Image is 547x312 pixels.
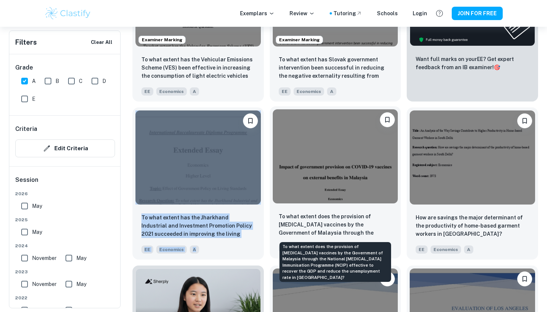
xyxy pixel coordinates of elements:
span: EE [279,87,291,96]
span: Economics [156,87,187,96]
h6: Filters [15,37,37,48]
p: How are savings the major determinant of the productivity of home-based garment workers in South ... [416,213,529,238]
p: Exemplars [240,9,275,17]
span: Economics [294,87,324,96]
p: To what extent does the provision of COVID-19 vaccines by the Government of Malaysia through the ... [279,212,392,238]
img: Economics EE example thumbnail: To what extent has the Jharkhand Industr [135,110,261,204]
span: A [190,87,199,96]
a: Schools [377,9,398,17]
span: Economics [156,245,187,254]
span: A [464,245,473,254]
span: 2023 [15,268,115,275]
img: Economics EE example thumbnail: To what extent does the provision of COV [273,109,398,203]
div: To what extent does the provision of [MEDICAL_DATA] vaccines by the Government of Malaysia throug... [279,242,391,282]
span: EE [141,87,153,96]
p: To what extent has the Jharkhand Industrial and Investment Promotion Policy 2021 succeeded in imp... [141,213,255,239]
span: May [32,228,42,236]
span: November [32,254,57,262]
button: Help and Feedback [433,7,446,20]
span: May [76,280,86,288]
span: 2026 [15,190,115,197]
span: Examiner Marking [139,36,185,43]
button: Clear All [89,37,114,48]
img: Economics EE example thumbnail: How are savings the major determinant of [410,110,535,204]
span: 2022 [15,295,115,301]
p: To what extent has Slovak government intervention been successful in reducing the negative extern... [279,55,392,81]
span: 🎯 [494,64,500,70]
span: Examiner Marking [276,36,323,43]
span: A [327,87,336,96]
p: To what extent has the Vehicular Emissions Scheme (VES) been effective in increasing the consumpt... [141,55,255,81]
h6: Grade [15,63,115,72]
span: C [79,77,83,85]
span: May [76,254,86,262]
button: Please log in to bookmark exemplars [517,271,532,286]
button: Edit Criteria [15,139,115,157]
a: Please log in to bookmark exemplarsTo what extent has the Jharkhand Industrial and Investment Pro... [132,107,264,259]
span: November [32,280,57,288]
a: Please log in to bookmark exemplarsTo what extent does the provision of COVID-19 vaccines by the ... [270,107,401,259]
p: Want full marks on your EE ? Get expert feedback from an IB examiner! [416,55,529,71]
button: Please log in to bookmark exemplars [243,113,258,128]
span: 2024 [15,242,115,249]
a: Login [413,9,427,17]
a: Please log in to bookmark exemplarsHow are savings the major determinant of the productivity of h... [407,107,538,259]
span: 2025 [15,216,115,223]
span: EE [141,245,153,254]
span: EE [416,245,428,254]
a: Tutoring [333,9,362,17]
h6: Criteria [15,125,37,134]
span: Economics [431,245,461,254]
span: B [55,77,59,85]
button: JOIN FOR FREE [452,7,503,20]
img: Clastify logo [44,6,92,21]
button: Please log in to bookmark exemplars [380,112,395,127]
span: A [32,77,36,85]
span: A [190,245,199,254]
p: Review [290,9,315,17]
button: Please log in to bookmark exemplars [517,113,532,128]
h6: Session [15,176,115,190]
span: May [32,202,42,210]
span: D [102,77,106,85]
span: E [32,95,35,103]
